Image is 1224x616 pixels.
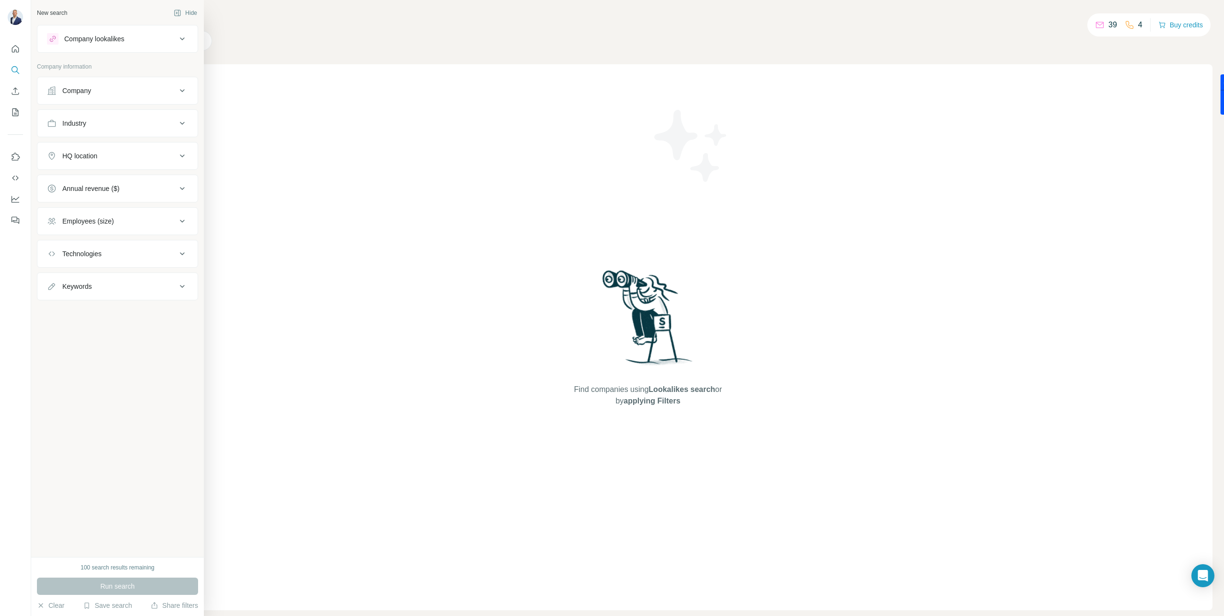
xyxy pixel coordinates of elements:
[648,103,734,189] img: Surfe Illustration - Stars
[37,275,198,298] button: Keywords
[8,190,23,208] button: Dashboard
[8,61,23,79] button: Search
[37,9,67,17] div: New search
[62,216,114,226] div: Employees (size)
[62,184,119,193] div: Annual revenue ($)
[8,40,23,58] button: Quick start
[151,601,198,610] button: Share filters
[167,6,204,20] button: Hide
[62,86,91,95] div: Company
[83,601,132,610] button: Save search
[62,282,92,291] div: Keywords
[1108,19,1117,31] p: 39
[8,10,23,25] img: Avatar
[571,384,725,407] span: Find companies using or by
[8,212,23,229] button: Feedback
[37,112,198,135] button: Industry
[62,118,86,128] div: Industry
[598,268,698,375] img: Surfe Illustration - Woman searching with binoculars
[1158,18,1203,32] button: Buy credits
[37,62,198,71] p: Company information
[62,249,102,259] div: Technologies
[8,104,23,121] button: My lists
[37,79,198,102] button: Company
[1138,19,1142,31] p: 4
[81,563,154,572] div: 100 search results remaining
[37,144,198,167] button: HQ location
[62,151,97,161] div: HQ location
[8,169,23,187] button: Use Surfe API
[37,177,198,200] button: Annual revenue ($)
[648,385,715,393] span: Lookalikes search
[8,83,23,100] button: Enrich CSV
[37,242,198,265] button: Technologies
[37,601,64,610] button: Clear
[624,397,680,405] span: applying Filters
[37,210,198,233] button: Employees (size)
[37,27,198,50] button: Company lookalikes
[83,12,1212,25] h4: Search
[64,34,124,44] div: Company lookalikes
[1191,564,1214,587] div: Open Intercom Messenger
[8,148,23,166] button: Use Surfe on LinkedIn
